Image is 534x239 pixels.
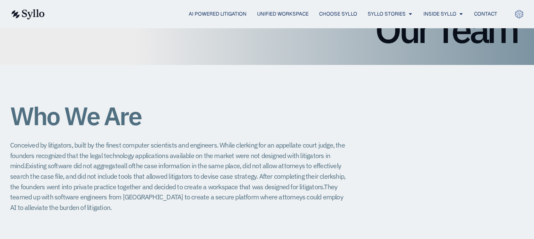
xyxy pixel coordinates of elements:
span: After completing their clerkship, the founders went into private practice together and decided to... [10,172,345,191]
h1: Our Team [17,10,517,48]
a: Inside Syllo [423,10,456,18]
nav: Menu [62,10,497,18]
div: Menu Toggle [62,10,497,18]
a: Unified Workspace [257,10,309,18]
a: Syllo Stories [368,10,406,18]
a: Choose Syllo [319,10,357,18]
span: Existing software did not aggregate [25,161,121,170]
span: the case information in the same place, did not allow attorneys to effectively search the case fi... [10,161,341,180]
span: They teamed up with software engineers from [GEOGRAPHIC_DATA] to create a secure platform where a... [10,183,343,212]
a: AI Powered Litigation [189,10,247,18]
span: Conceived by litigators, built by the finest computer scientists and engineers. While clerking fo... [10,141,345,170]
img: syllo [10,9,45,19]
h1: Who We Are [10,102,348,130]
span: all of [121,161,133,170]
a: Contact [474,10,497,18]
